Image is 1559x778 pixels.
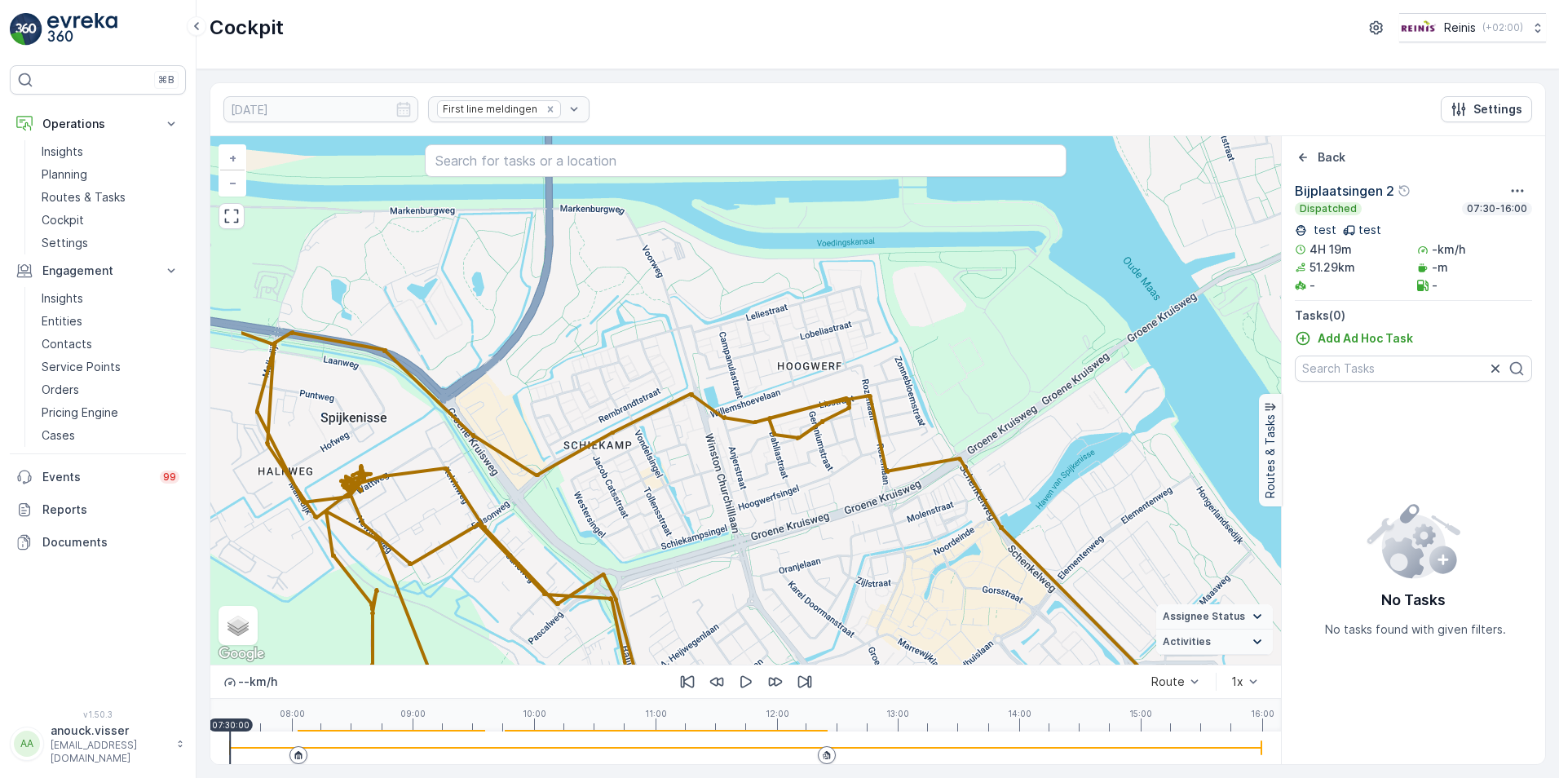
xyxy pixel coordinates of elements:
div: 1x [1231,675,1243,688]
p: -- km/h [238,674,277,690]
a: Events99 [10,461,186,493]
img: Google [214,643,268,665]
a: Cockpit [35,209,186,232]
p: 10:00 [523,709,546,718]
a: Reports [10,493,186,526]
a: Layers [220,608,256,643]
img: config error [1366,501,1461,579]
a: Documents [10,526,186,559]
img: Reinis-Logo-Vrijstaand_Tekengebied-1-copy2_aBO4n7j.png [1399,19,1438,37]
a: Open this area in Google Maps (opens a new window) [214,643,268,665]
p: 4H 19m [1309,241,1352,258]
span: + [229,151,236,165]
summary: Assignee Status [1156,604,1273,630]
p: Routes & Tasks [42,189,126,206]
p: test [1358,222,1381,238]
p: No Tasks [1381,589,1446,612]
input: Search Tasks [1295,356,1532,382]
p: Insights [42,290,83,307]
p: Operations [42,116,153,132]
p: Reinis [1444,20,1476,36]
p: Orders [42,382,79,398]
a: Entities [35,310,186,333]
p: 14:00 [1008,709,1031,718]
a: Zoom In [220,146,245,170]
div: AA [14,731,40,757]
a: Settings [35,232,186,254]
p: 13:00 [886,709,909,718]
p: 11:00 [645,709,667,718]
span: v 1.50.3 [10,709,186,719]
p: 09:00 [400,709,426,718]
a: Add Ad Hoc Task [1295,330,1413,347]
span: Assignee Status [1163,610,1245,623]
p: Engagement [42,263,153,279]
input: Search for tasks or a location [425,144,1067,177]
p: 99 [163,471,176,484]
p: 15:00 [1129,709,1152,718]
div: Route [1151,675,1185,688]
p: Reports [42,502,179,518]
p: 08:00 [280,709,305,718]
button: Engagement [10,254,186,287]
button: Operations [10,108,186,140]
p: 07:30-16:00 [1465,202,1529,215]
span: − [229,175,237,189]
p: Contacts [42,336,92,352]
img: logo_light-DOdMpM7g.png [47,13,117,46]
p: Documents [42,534,179,550]
p: anouck.visser [51,723,168,739]
p: Settings [42,235,88,251]
p: Tasks ( 0 ) [1295,307,1532,324]
p: [EMAIL_ADDRESS][DOMAIN_NAME] [51,739,168,765]
p: 07:30:00 [212,720,250,730]
a: Service Points [35,356,186,378]
p: 51.29km [1309,259,1355,276]
p: Cases [42,427,75,444]
a: Routes & Tasks [35,186,186,209]
a: Planning [35,163,186,186]
p: Entities [42,313,82,329]
p: Planning [42,166,87,183]
button: Settings [1441,96,1532,122]
a: Back [1295,149,1345,166]
button: AAanouck.visser[EMAIL_ADDRESS][DOMAIN_NAME] [10,723,186,765]
p: test [1310,222,1336,238]
p: Dispatched [1298,202,1358,215]
p: Cockpit [210,15,284,41]
p: ⌘B [158,73,174,86]
p: Bijplaatsingen 2 [1295,181,1394,201]
p: ( +02:00 ) [1482,21,1523,34]
p: Cockpit [42,212,84,228]
p: Settings [1473,101,1522,117]
input: dd/mm/yyyy [223,96,418,122]
p: Insights [42,144,83,160]
a: Contacts [35,333,186,356]
p: Service Points [42,359,121,375]
a: Pricing Engine [35,401,186,424]
a: Cases [35,424,186,447]
p: - [1309,277,1315,294]
p: Events [42,469,150,485]
button: Reinis(+02:00) [1399,13,1546,42]
div: Help Tooltip Icon [1398,184,1411,197]
p: 12:00 [766,709,789,718]
p: Add Ad Hoc Task [1318,330,1413,347]
p: 16:00 [1251,709,1274,718]
a: Orders [35,378,186,401]
p: -km/h [1432,241,1465,258]
img: logo [10,13,42,46]
summary: Activities [1156,630,1273,655]
a: Insights [35,140,186,163]
p: No tasks found with given filters. [1325,621,1506,638]
span: Activities [1163,635,1211,648]
a: Zoom Out [220,170,245,195]
p: Back [1318,149,1345,166]
p: -m [1432,259,1448,276]
p: - [1432,277,1438,294]
p: Pricing Engine [42,404,118,421]
p: Routes & Tasks [1262,415,1279,499]
a: Insights [35,287,186,310]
